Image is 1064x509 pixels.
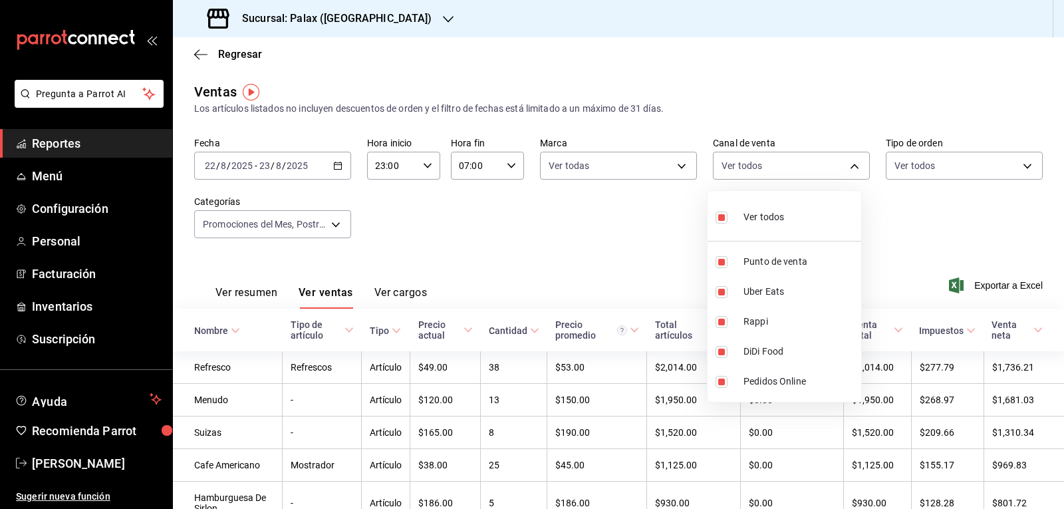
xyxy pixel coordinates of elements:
[743,285,856,299] span: Uber Eats
[743,255,856,269] span: Punto de venta
[743,315,856,329] span: Rappi
[243,84,259,100] img: Tooltip marker
[743,210,784,224] span: Ver todos
[743,375,856,389] span: Pedidos Online
[743,345,856,359] span: DiDi Food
